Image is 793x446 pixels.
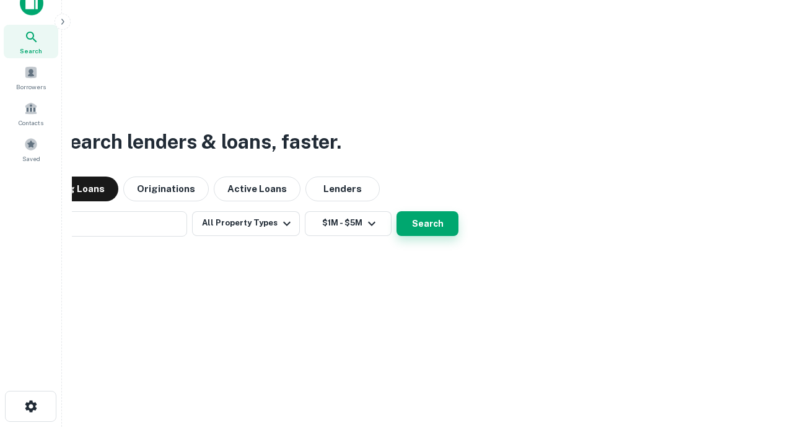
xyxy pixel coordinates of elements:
[4,61,58,94] a: Borrowers
[56,127,341,157] h3: Search lenders & loans, faster.
[305,211,392,236] button: $1M - $5M
[305,177,380,201] button: Lenders
[19,118,43,128] span: Contacts
[214,177,300,201] button: Active Loans
[4,97,58,130] a: Contacts
[192,211,300,236] button: All Property Types
[123,177,209,201] button: Originations
[731,347,793,406] iframe: Chat Widget
[396,211,458,236] button: Search
[4,25,58,58] a: Search
[20,46,42,56] span: Search
[22,154,40,164] span: Saved
[4,133,58,166] a: Saved
[16,82,46,92] span: Borrowers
